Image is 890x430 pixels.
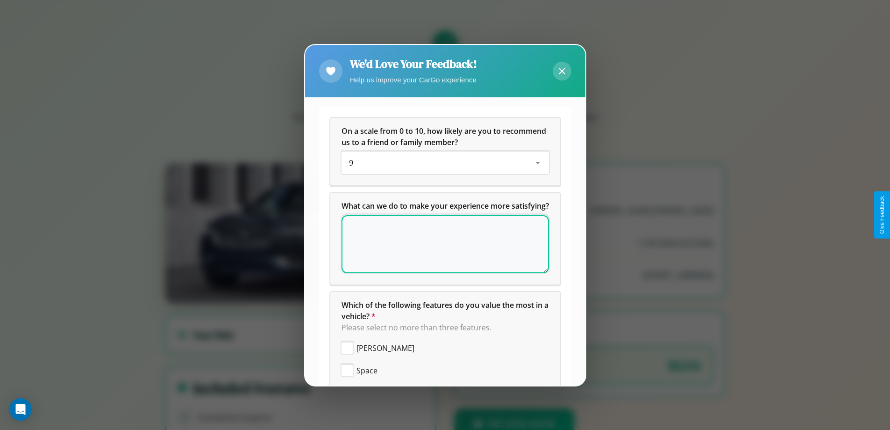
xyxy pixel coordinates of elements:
h2: We'd Love Your Feedback! [350,56,477,72]
span: Space [356,365,377,376]
div: On a scale from 0 to 10, how likely are you to recommend us to a friend or family member? [342,152,549,174]
div: Open Intercom Messenger [9,398,32,421]
div: On a scale from 0 to 10, how likely are you to recommend us to a friend or family member? [330,118,560,185]
span: Please select no more than three features. [342,322,491,333]
div: Give Feedback [879,196,885,234]
h5: On a scale from 0 to 10, how likely are you to recommend us to a friend or family member? [342,125,549,148]
span: Which of the following features do you value the most in a vehicle? [342,300,550,321]
span: [PERSON_NAME] [356,343,414,354]
span: 9 [349,158,353,168]
p: Help us improve your CarGo experience [350,73,477,86]
span: On a scale from 0 to 10, how likely are you to recommend us to a friend or family member? [342,126,548,147]
span: What can we do to make your experience more satisfying? [342,201,549,211]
